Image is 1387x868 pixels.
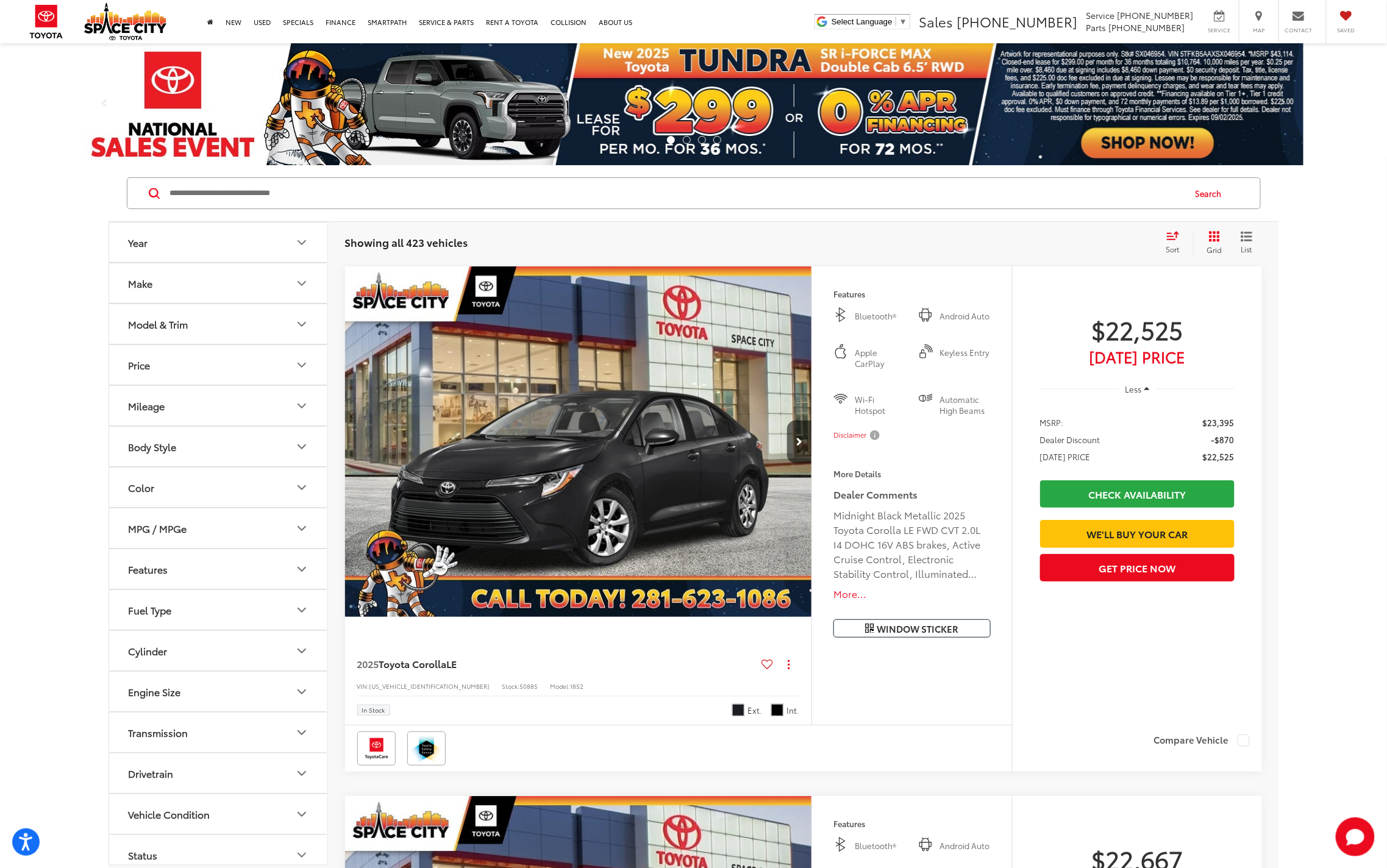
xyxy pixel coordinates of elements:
div: Price [129,359,151,371]
span: VIN: [357,681,369,691]
button: More... [833,587,990,601]
button: Engine SizeEngine Size [109,672,329,711]
div: MPG / MPGe [294,521,309,536]
span: 2025 [357,656,379,671]
button: Search [1184,178,1239,208]
div: Features [129,563,168,575]
button: Toggle Chat Window [1336,817,1375,856]
span: [PHONE_NUMBER] [1108,21,1185,34]
span: Toyota Corolla [379,656,447,671]
span: Int. [786,705,799,716]
span: Grid [1207,244,1222,255]
label: Compare Vehicle [1154,735,1250,747]
button: Model & TrimModel & Trim [109,304,329,344]
button: Get Price Now [1040,554,1235,582]
span: Saved [1333,26,1360,34]
div: Year [129,237,148,248]
span: $22,525 [1203,450,1235,463]
span: [US_VEHICLE_IDENTIFICATION_NUMBER] [369,681,490,691]
h4: More Details [833,469,990,478]
span: Sort [1166,244,1180,254]
span: Wi-Fi Hotspot [855,394,906,416]
div: Features [294,562,309,577]
span: Map [1246,26,1272,34]
div: Make [294,276,309,291]
div: MPG / MPGe [129,522,187,534]
span: Dealer Discount [1040,433,1100,446]
div: Mileage [129,400,165,411]
div: Fuel Type [294,603,309,617]
button: MPG / MPGeMPG / MPGe [109,508,329,548]
button: Less [1119,378,1155,400]
span: dropdown dots [788,660,790,669]
button: YearYear [109,222,329,262]
a: Select Language​ [832,17,907,26]
span: MSRP: [1040,416,1064,429]
div: Price [294,358,309,372]
span: Android Auto [940,310,991,322]
span: ​ [896,17,896,26]
div: Fuel Type [129,604,172,616]
a: 2025 Toyota Corolla LE2025 Toyota Corolla LE2025 Toyota Corolla LE2025 Toyota Corolla LE [344,266,813,617]
button: DrivetrainDrivetrain [109,753,329,793]
span: ▼ [899,17,907,26]
button: FeaturesFeatures [109,549,329,589]
button: Vehicle ConditionVehicle Condition [109,794,329,834]
span: Service [1086,9,1114,21]
button: CylinderCylinder [109,631,329,671]
span: Contact [1285,26,1313,34]
div: 2025 Toyota Corolla LE 0 [344,266,813,617]
span: [PHONE_NUMBER] [1117,9,1193,21]
span: Bluetooth® [855,310,906,322]
span: Service [1205,26,1233,34]
a: 2025Toyota CorollaLE [357,657,757,671]
span: Sales [919,12,953,31]
span: Keyless Entry [940,347,991,369]
div: Model & Trim [129,318,188,330]
button: ColorColor [109,468,329,507]
div: Status [129,849,158,861]
h4: Features [833,819,990,828]
h4: Features [833,290,990,298]
img: 2025 Tundra [84,43,1303,165]
span: In Stock [362,707,385,713]
button: PricePrice [109,345,329,385]
div: Transmission [294,725,309,740]
button: Fuel TypeFuel Type [109,590,329,630]
span: [PHONE_NUMBER] [957,12,1077,31]
span: Window Sticker [877,622,959,635]
span: LE [447,656,457,671]
div: Status [294,848,309,863]
div: Color [129,482,155,493]
button: Actions [778,653,799,675]
img: 2025 Toyota Corolla LE [344,266,813,618]
span: Bluetooth® [855,840,906,852]
span: Ext. [747,705,762,716]
div: Year [294,235,309,250]
a: We'll Buy Your Car [1040,520,1235,547]
img: Space City Toyota [84,2,166,40]
span: Black [771,704,783,716]
div: Transmission [129,727,188,738]
div: Body Style [129,441,177,452]
div: Engine Size [294,685,309,699]
div: Drivetrain [294,766,309,781]
svg: Start Chat [1336,817,1375,856]
h5: Dealer Comments [833,487,990,502]
img: Toyota Safety Sense [410,734,443,763]
span: 1852 [571,681,584,691]
button: Grid View [1193,230,1232,255]
input: Search by Make, Model, or Keyword [169,179,1184,208]
button: Disclaimer [833,422,882,448]
img: Toyota Care [360,734,393,763]
div: Model & Trim [294,317,309,332]
div: Mileage [294,399,309,413]
div: Drivetrain [129,767,174,779]
span: Midnight Black Metallic [732,704,744,716]
span: 50885 [520,681,538,691]
span: List [1241,244,1253,254]
div: Cylinder [129,645,168,656]
span: Select Language [832,17,893,26]
div: Engine Size [129,686,181,697]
